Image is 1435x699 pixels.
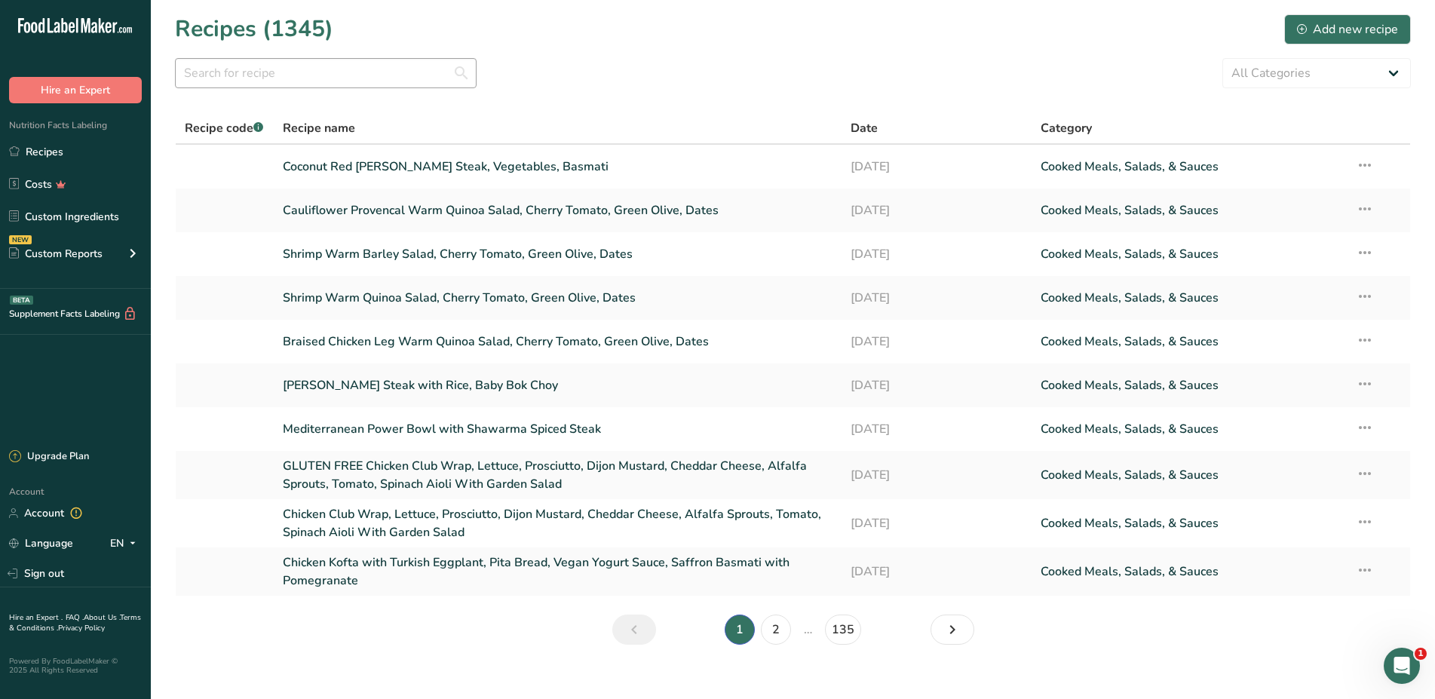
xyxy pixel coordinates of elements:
a: [DATE] [851,505,1022,541]
a: Cooked Meals, Salads, & Sauces [1041,238,1338,270]
div: Powered By FoodLabelMaker © 2025 All Rights Reserved [9,657,142,675]
a: FAQ . [66,612,84,623]
a: [DATE] [851,413,1022,445]
a: About Us . [84,612,120,623]
div: Add new recipe [1297,20,1398,38]
a: [DATE] [851,326,1022,357]
a: Chicken Club Wrap, Lettuce, Prosciutto, Dijon Mustard, Cheddar Cheese, Alfalfa Sprouts, Tomato, S... [283,505,833,541]
a: Previous page [612,615,656,645]
span: Date [851,119,878,137]
div: EN [110,535,142,553]
span: Recipe code [185,120,263,136]
div: NEW [9,235,32,244]
a: Cooked Meals, Salads, & Sauces [1041,413,1338,445]
a: [DATE] [851,369,1022,401]
span: 1 [1415,648,1427,660]
a: [DATE] [851,282,1022,314]
a: Cooked Meals, Salads, & Sauces [1041,553,1338,590]
a: [PERSON_NAME] Steak with Rice, Baby Bok Choy [283,369,833,401]
a: Cauliflower Provencal Warm Quinoa Salad, Cherry Tomato, Green Olive, Dates [283,195,833,226]
button: Hire an Expert [9,77,142,103]
div: Custom Reports [9,246,103,262]
a: Privacy Policy [58,623,105,633]
a: Terms & Conditions . [9,612,141,633]
a: Page 2. [761,615,791,645]
a: Language [9,530,73,556]
a: Cooked Meals, Salads, & Sauces [1041,195,1338,226]
input: Search for recipe [175,58,477,88]
a: GLUTEN FREE Chicken Club Wrap, Lettuce, Prosciutto, Dijon Mustard, Cheddar Cheese, Alfalfa Sprout... [283,457,833,493]
a: [DATE] [851,195,1022,226]
a: Cooked Meals, Salads, & Sauces [1041,282,1338,314]
a: [DATE] [851,151,1022,182]
a: Chicken Kofta with Turkish Eggplant, Pita Bread, Vegan Yogurt Sauce, Saffron Basmati with Pomegra... [283,553,833,590]
button: Add new recipe [1284,14,1411,44]
a: Next page [931,615,974,645]
a: Cooked Meals, Salads, & Sauces [1041,326,1338,357]
a: Cooked Meals, Salads, & Sauces [1041,151,1338,182]
span: Category [1041,119,1092,137]
div: BETA [10,296,33,305]
a: Braised Chicken Leg Warm Quinoa Salad, Cherry Tomato, Green Olive, Dates [283,326,833,357]
iframe: Intercom live chat [1384,648,1420,684]
a: Coconut Red [PERSON_NAME] Steak, Vegetables, Basmati [283,151,833,182]
a: Hire an Expert . [9,612,63,623]
a: Shrimp Warm Barley Salad, Cherry Tomato, Green Olive, Dates [283,238,833,270]
a: [DATE] [851,238,1022,270]
span: Recipe name [283,119,355,137]
a: Page 135. [825,615,861,645]
a: Mediterranean Power Bowl with Shawarma Spiced Steak [283,413,833,445]
a: [DATE] [851,457,1022,493]
a: Shrimp Warm Quinoa Salad, Cherry Tomato, Green Olive, Dates [283,282,833,314]
div: Upgrade Plan [9,449,89,464]
h1: Recipes (1345) [175,12,333,46]
a: Cooked Meals, Salads, & Sauces [1041,505,1338,541]
a: [DATE] [851,553,1022,590]
a: Cooked Meals, Salads, & Sauces [1041,457,1338,493]
a: Cooked Meals, Salads, & Sauces [1041,369,1338,401]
